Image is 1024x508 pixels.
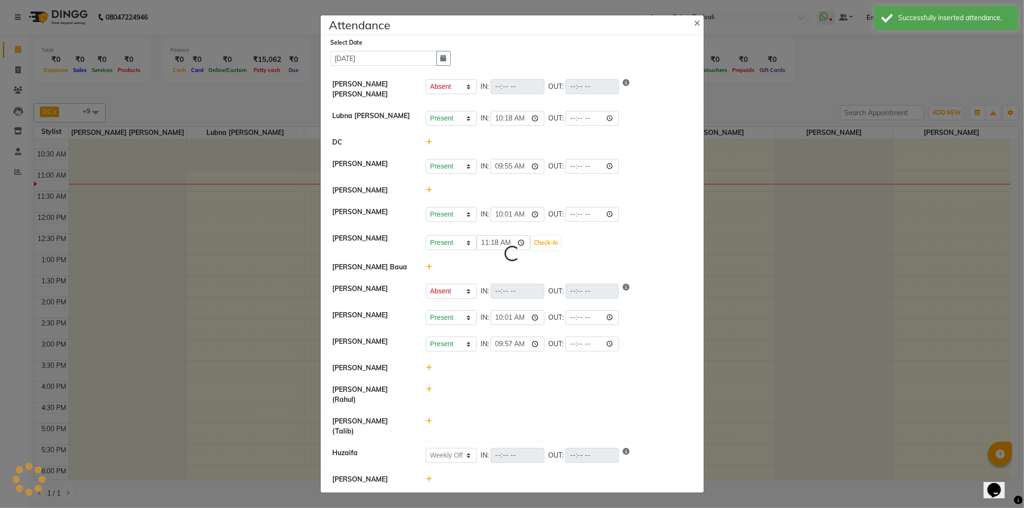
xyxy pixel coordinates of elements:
[325,185,419,195] div: [PERSON_NAME]
[325,207,419,222] div: [PERSON_NAME]
[481,82,489,92] span: IN:
[325,79,419,99] div: [PERSON_NAME] [PERSON_NAME]
[548,161,564,171] span: OUT:
[481,450,489,460] span: IN:
[623,448,629,463] i: Show reason
[623,79,629,94] i: Show reason
[325,284,419,299] div: [PERSON_NAME]
[548,113,564,123] span: OUT:
[481,161,489,171] span: IN:
[325,159,419,174] div: [PERSON_NAME]
[481,286,489,296] span: IN:
[329,16,391,34] h4: Attendance
[548,209,564,219] span: OUT:
[548,286,564,296] span: OUT:
[548,82,564,92] span: OUT:
[548,313,564,323] span: OUT:
[898,13,1011,23] div: Successfully inserted attendance.
[325,233,419,251] div: [PERSON_NAME]
[548,339,564,349] span: OUT:
[325,310,419,325] div: [PERSON_NAME]
[325,337,419,351] div: [PERSON_NAME]
[325,474,419,484] div: [PERSON_NAME]
[481,313,489,323] span: IN:
[325,385,419,405] div: [PERSON_NAME] (Rahul)
[331,38,363,47] label: Select Date
[481,113,489,123] span: IN:
[623,284,629,299] i: Show reason
[687,9,711,36] button: Close
[481,339,489,349] span: IN:
[331,51,437,66] input: Select date
[325,363,419,373] div: [PERSON_NAME]
[325,416,419,436] div: [PERSON_NAME] (Talib)
[325,262,419,272] div: [PERSON_NAME] Baua
[984,470,1014,498] iframe: chat widget
[325,137,419,147] div: DC
[548,450,564,460] span: OUT:
[694,15,701,29] span: ×
[325,448,419,463] div: Huzaifa
[481,209,489,219] span: IN:
[325,111,419,126] div: Lubna [PERSON_NAME]
[531,236,560,250] button: Check-In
